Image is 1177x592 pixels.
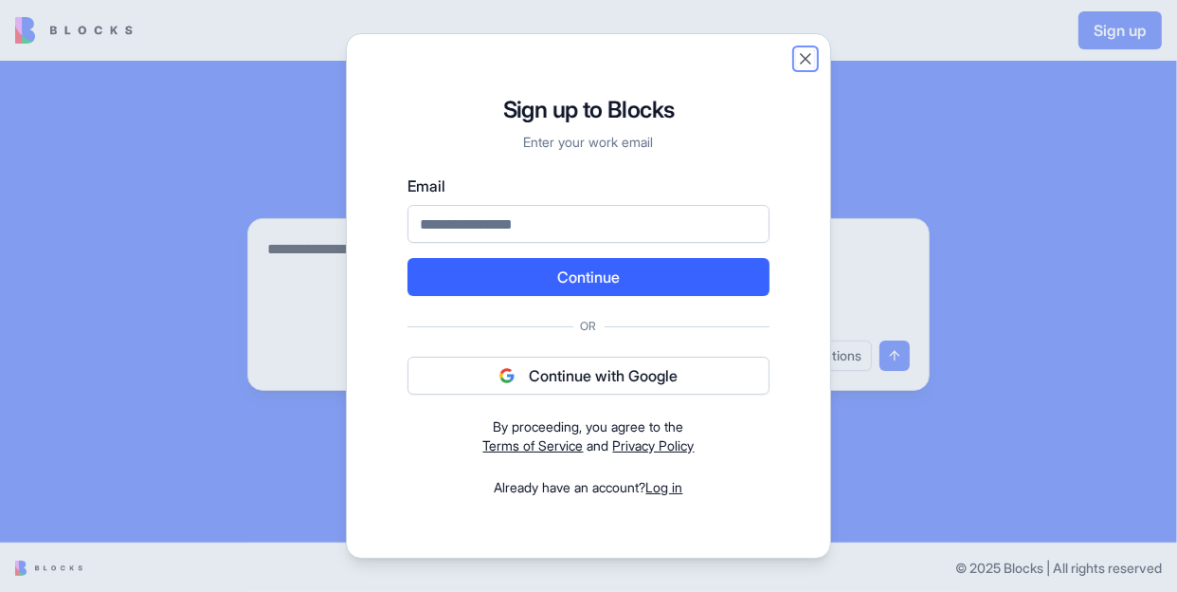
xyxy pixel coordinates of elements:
a: Terms of Service [483,437,584,453]
div: Already have an account? [407,478,770,497]
div: By proceeding, you agree to the [407,417,770,436]
span: Or [573,319,605,334]
h1: Sign up to Blocks [407,95,770,125]
button: Continue [407,258,770,296]
label: Email [407,175,770,197]
a: Log in [646,479,683,495]
div: and [407,417,770,455]
img: google logo [499,368,515,383]
button: Close [796,49,815,68]
p: Enter your work email [407,133,770,152]
a: Privacy Policy [613,437,695,453]
button: Continue with Google [407,357,770,395]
